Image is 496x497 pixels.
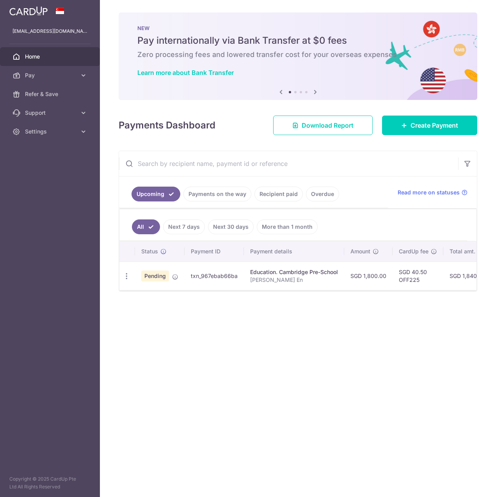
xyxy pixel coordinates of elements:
[9,6,48,16] img: CardUp
[137,69,234,77] a: Learn more about Bank Transfer
[244,241,344,262] th: Payment details
[450,248,475,255] span: Total amt.
[137,50,459,59] h6: Zero processing fees and lowered transfer cost for your overseas expenses
[25,53,76,61] span: Home
[25,109,76,117] span: Support
[141,271,169,281] span: Pending
[350,248,370,255] span: Amount
[137,25,459,31] p: NEW
[119,151,458,176] input: Search by recipient name, payment id or reference
[141,248,158,255] span: Status
[25,128,76,135] span: Settings
[12,27,87,35] p: [EMAIL_ADDRESS][DOMAIN_NAME]
[250,268,338,276] div: Education. Cambridge Pre-School
[302,121,354,130] span: Download Report
[399,248,428,255] span: CardUp fee
[208,219,254,234] a: Next 30 days
[393,262,443,290] td: SGD 40.50 OFF225
[137,34,459,47] h5: Pay internationally via Bank Transfer at $0 fees
[25,90,76,98] span: Refer & Save
[119,118,215,132] h4: Payments Dashboard
[132,219,160,234] a: All
[446,474,488,493] iframe: Opens a widget where you can find more information
[398,189,468,196] a: Read more on statuses
[257,219,318,234] a: More than 1 month
[306,187,339,201] a: Overdue
[398,189,460,196] span: Read more on statuses
[254,187,303,201] a: Recipient paid
[250,276,338,284] p: [PERSON_NAME] En
[411,121,458,130] span: Create Payment
[163,219,205,234] a: Next 7 days
[344,262,393,290] td: SGD 1,800.00
[25,71,76,79] span: Pay
[443,262,491,290] td: SGD 1,840.50
[185,262,244,290] td: txn_967ebab66ba
[183,187,251,201] a: Payments on the way
[382,116,477,135] a: Create Payment
[185,241,244,262] th: Payment ID
[132,187,180,201] a: Upcoming
[119,12,477,100] img: Bank transfer banner
[273,116,373,135] a: Download Report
